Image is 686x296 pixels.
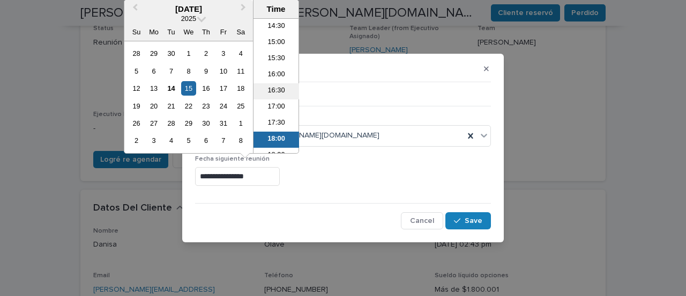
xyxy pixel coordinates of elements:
li: 15:00 [253,35,299,51]
div: month 2025-10 [128,45,249,149]
div: Choose Monday, November 3rd, 2025 [146,133,161,148]
div: Choose Wednesday, October 29th, 2025 [181,116,196,131]
div: Choose Saturday, October 11th, 2025 [234,64,248,78]
span: Cancel [410,217,434,225]
li: 16:00 [253,67,299,83]
span: 2025 [181,15,196,23]
div: Choose Tuesday, November 4th, 2025 [164,133,178,148]
div: Choose Monday, October 13th, 2025 [146,81,161,96]
div: Choose Monday, October 20th, 2025 [146,99,161,113]
div: Choose Saturday, October 18th, 2025 [234,81,248,96]
div: Choose Tuesday, October 7th, 2025 [164,64,178,78]
button: Next Month [236,1,253,18]
button: Save [445,212,491,229]
div: Choose Sunday, September 28th, 2025 [129,46,144,61]
div: Choose Friday, October 24th, 2025 [216,99,230,113]
div: Su [129,25,144,39]
div: We [181,25,196,39]
div: Choose Friday, October 3rd, 2025 [216,46,230,61]
div: Choose Thursday, October 30th, 2025 [199,116,213,131]
span: Save [465,217,482,225]
div: Th [199,25,213,39]
li: 18:30 [253,148,299,164]
button: Cancel [401,212,443,229]
div: Choose Saturday, October 4th, 2025 [234,46,248,61]
div: Choose Wednesday, October 1st, 2025 [181,46,196,61]
div: Choose Friday, November 7th, 2025 [216,133,230,148]
div: Choose Friday, October 31st, 2025 [216,116,230,131]
li: 16:30 [253,83,299,99]
div: Tu [164,25,178,39]
div: Choose Sunday, October 5th, 2025 [129,64,144,78]
div: Choose Tuesday, September 30th, 2025 [164,46,178,61]
li: 14:30 [253,19,299,35]
div: Choose Tuesday, October 28th, 2025 [164,116,178,131]
div: Choose Friday, October 10th, 2025 [216,64,230,78]
li: 15:30 [253,51,299,67]
div: Choose Wednesday, October 8th, 2025 [181,64,196,78]
div: Fr [216,25,230,39]
div: Choose Wednesday, October 15th, 2025 [181,81,196,96]
div: Time [256,4,296,14]
div: Choose Saturday, November 8th, 2025 [234,133,248,148]
div: Sa [234,25,248,39]
div: Choose Thursday, November 6th, 2025 [199,133,213,148]
div: Choose Saturday, November 1st, 2025 [234,116,248,131]
div: Choose Monday, October 6th, 2025 [146,64,161,78]
div: Choose Thursday, October 2nd, 2025 [199,46,213,61]
div: Choose Monday, September 29th, 2025 [146,46,161,61]
div: Choose Sunday, October 19th, 2025 [129,99,144,113]
div: Choose Wednesday, October 22nd, 2025 [181,99,196,113]
div: Choose Wednesday, November 5th, 2025 [181,133,196,148]
div: Choose Sunday, October 12th, 2025 [129,81,144,96]
div: Mo [146,25,161,39]
li: 17:30 [253,115,299,132]
div: Choose Sunday, November 2nd, 2025 [129,133,144,148]
li: 17:00 [253,99,299,115]
div: Choose Thursday, October 23rd, 2025 [199,99,213,113]
div: Choose Friday, October 17th, 2025 [216,81,230,96]
div: Choose Monday, October 27th, 2025 [146,116,161,131]
button: Previous Month [125,1,143,18]
div: Choose Tuesday, October 14th, 2025 [164,81,178,96]
div: Choose Thursday, October 9th, 2025 [199,64,213,78]
div: Choose Sunday, October 26th, 2025 [129,116,144,131]
div: [DATE] [124,4,253,14]
div: Choose Saturday, October 25th, 2025 [234,99,248,113]
div: Choose Tuesday, October 21st, 2025 [164,99,178,113]
span: Fecha siguiente reunión [195,156,270,162]
div: Choose Thursday, October 16th, 2025 [199,81,213,96]
li: 18:00 [253,132,299,148]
